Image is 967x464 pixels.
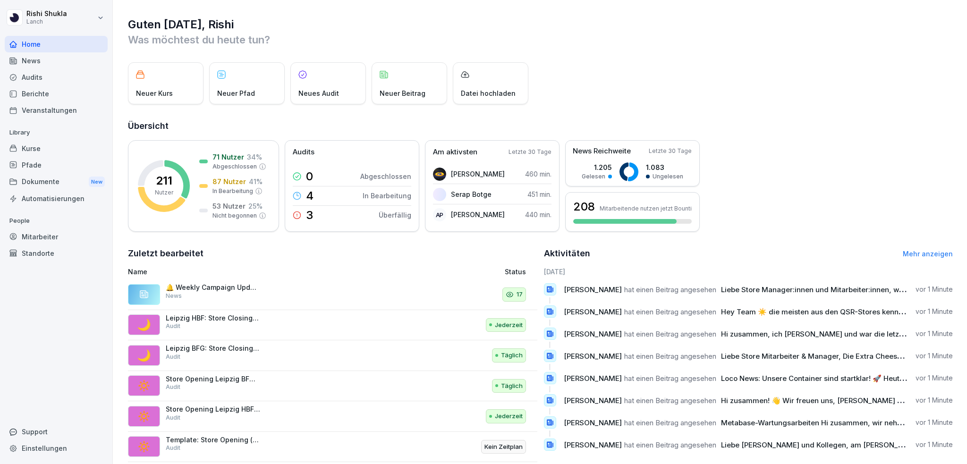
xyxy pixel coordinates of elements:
p: [PERSON_NAME] [451,169,505,179]
span: hat einen Beitrag angesehen [624,374,716,383]
span: [PERSON_NAME] [564,329,622,338]
p: 87 Nutzer [212,177,246,186]
p: Überfällig [379,210,411,220]
p: Letzte 30 Tage [509,148,551,156]
p: 17 [517,290,523,299]
p: Audit [166,322,180,330]
span: [PERSON_NAME] [564,418,622,427]
a: Mitarbeiter [5,228,108,245]
a: Automatisierungen [5,190,108,207]
a: 🔅Store Opening Leipzig BFG (morning cleaning)AuditTäglich [128,371,537,402]
p: Letzte 30 Tage [649,147,692,155]
p: 460 min. [525,169,551,179]
h2: Zuletzt bearbeitet [128,247,537,260]
p: 1.083 [646,162,683,172]
p: Library [5,125,108,140]
p: Leipzig BFG: Store Closing (morning cleaning) [166,344,260,353]
img: g4w5x5mlkjus3ukx1xap2hc0.png [433,168,446,181]
p: Am aktivsten [433,147,477,158]
span: hat einen Beitrag angesehen [624,352,716,361]
p: 0 [306,171,313,182]
p: Jederzeit [495,412,523,421]
p: Täglich [501,351,523,360]
div: New [89,177,105,187]
a: 🌙Leipzig HBF: Store Closing (morning cleaning)AuditJederzeit [128,310,537,341]
a: DokumenteNew [5,173,108,191]
p: News [166,292,182,300]
p: 211 [156,175,172,186]
h1: Guten [DATE], Rishi [128,17,953,32]
a: Home [5,36,108,52]
h2: Aktivitäten [544,247,590,260]
p: vor 1 Minute [916,440,953,449]
p: Store Opening Leipzig BFG (morning cleaning) [166,375,260,383]
p: Leipzig HBF: Store Closing (morning cleaning) [166,314,260,322]
a: 🔔 Weekly Campaign Update 🚌 L: 50% off Jalapeno Burger statt small Loco Filets (KW40) Fragen oder ... [128,279,537,310]
p: vor 1 Minute [916,307,953,316]
p: 🔅 [137,408,151,425]
p: 53 Nutzer [212,201,246,211]
a: Berichte [5,85,108,102]
p: Rishi Shukla [26,10,67,18]
p: 🌙 [137,316,151,333]
p: 🔅 [137,377,151,394]
p: 451 min. [527,189,551,199]
span: hat einen Beitrag angesehen [624,396,716,405]
p: Kein Zeitplan [484,442,523,452]
span: hat einen Beitrag angesehen [624,418,716,427]
p: 1.205 [582,162,612,172]
p: 4 [306,190,314,202]
a: Kurse [5,140,108,157]
span: hat einen Beitrag angesehen [624,307,716,316]
div: News [5,52,108,69]
p: vor 1 Minute [916,373,953,383]
p: Nicht begonnen [212,211,257,220]
p: Nutzer [155,188,173,197]
p: Serap Botge [451,189,492,199]
a: Einstellungen [5,440,108,456]
a: Standorte [5,245,108,262]
p: In Bearbeitung [363,191,411,201]
p: 🔅 [137,438,151,455]
p: People [5,213,108,228]
p: Neues Audit [298,88,339,98]
img: fgodp68hp0emq4hpgfcp6x9z.png [433,188,446,201]
p: Audits [293,147,314,158]
a: Veranstaltungen [5,102,108,118]
p: Was möchtest du heute tun? [128,32,953,47]
span: [PERSON_NAME] [564,307,622,316]
div: Audits [5,69,108,85]
span: [PERSON_NAME] [564,396,622,405]
p: Täglich [501,381,523,391]
span: hat einen Beitrag angesehen [624,440,716,449]
p: Mitarbeitende nutzen jetzt Bounti [600,205,692,212]
p: Store Opening Leipzig HBF (morning cleaning) [166,405,260,413]
p: In Bearbeitung [212,187,253,195]
p: Lanch [26,18,67,25]
div: AP [433,208,446,221]
p: Abgeschlossen [360,171,411,181]
p: vor 1 Minute [916,396,953,405]
span: hat einen Beitrag angesehen [624,285,716,294]
p: [PERSON_NAME] [451,210,505,219]
p: 25 % [248,201,263,211]
p: 3 [306,210,313,221]
a: 🔅Template: Store Opening (morning cleaning)AuditKein Zeitplan [128,432,537,463]
h3: 208 [573,199,595,215]
span: [PERSON_NAME] [564,374,622,383]
h6: [DATE] [544,267,953,277]
p: Abgeschlossen [212,162,257,171]
p: Template: Store Opening (morning cleaning) [166,436,260,444]
a: 🔅Store Opening Leipzig HBF (morning cleaning)AuditJederzeit [128,401,537,432]
p: Neuer Pfad [217,88,255,98]
p: Name [128,267,386,277]
p: vor 1 Minute [916,329,953,338]
p: 71 Nutzer [212,152,244,162]
p: Status [505,267,526,277]
p: 🔔 Weekly Campaign Update 🚌 L: 50% off Jalapeno Burger statt small Loco Filets (KW40) Fragen oder ... [166,283,260,292]
p: 440 min. [525,210,551,219]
